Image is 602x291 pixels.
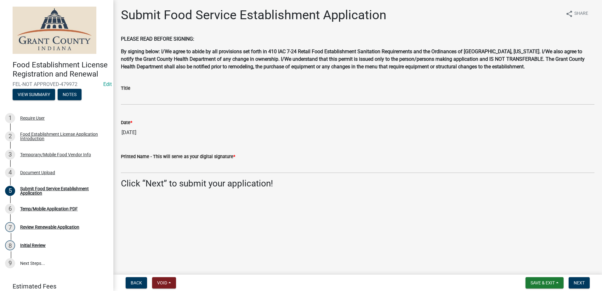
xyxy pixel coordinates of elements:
[157,280,167,285] span: Void
[560,8,593,20] button: shareShare
[20,225,79,229] div: Review Renewable Application
[20,243,46,248] div: Initial Review
[121,48,585,70] strong: By signing below: I/We agree to abide by all provisions set forth in 410 IAC 7-24 Retail Food Est...
[20,170,55,175] div: Document Upload
[121,121,132,125] label: Date
[574,10,588,18] span: Share
[103,81,112,87] wm-modal-confirm: Edit Application Number
[58,89,82,100] button: Notes
[5,168,15,178] div: 4
[121,8,386,23] h1: Submit Food Service Establishment Application
[20,207,78,211] div: Temp/Mobile Application PDF
[126,277,147,288] button: Back
[121,178,594,189] h3: Click “Next” to submit your application!
[525,277,564,288] button: Save & Exit
[574,280,585,285] span: Next
[565,10,573,18] i: share
[5,150,15,160] div: 3
[20,186,103,195] div: Submit Food Service Establishment Application
[152,277,176,288] button: Void
[131,280,142,285] span: Back
[13,81,101,87] span: FEL-NOT APPROVED-479972
[58,92,82,97] wm-modal-confirm: Notes
[5,186,15,196] div: 5
[103,81,112,87] a: Edit
[121,155,235,159] label: Printed Name - This will serve as your digital signature
[13,92,55,97] wm-modal-confirm: Summary
[5,240,15,250] div: 8
[5,222,15,232] div: 7
[13,7,96,54] img: Grant County, Indiana
[569,277,590,288] button: Next
[5,113,15,123] div: 1
[20,116,45,120] div: Require User
[13,89,55,100] button: View Summary
[13,60,108,79] h4: Food Establishment License Registration and Renewal
[531,280,555,285] span: Save & Exit
[20,132,103,141] div: Food Establishment License Application Introduction
[121,86,130,91] label: Title
[121,36,194,42] strong: PLEASE READ BEFORE SIGNING:
[5,131,15,141] div: 2
[20,152,91,157] div: Temporary/Mobile Food Vendor Info
[5,258,15,268] div: 9
[5,204,15,214] div: 6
